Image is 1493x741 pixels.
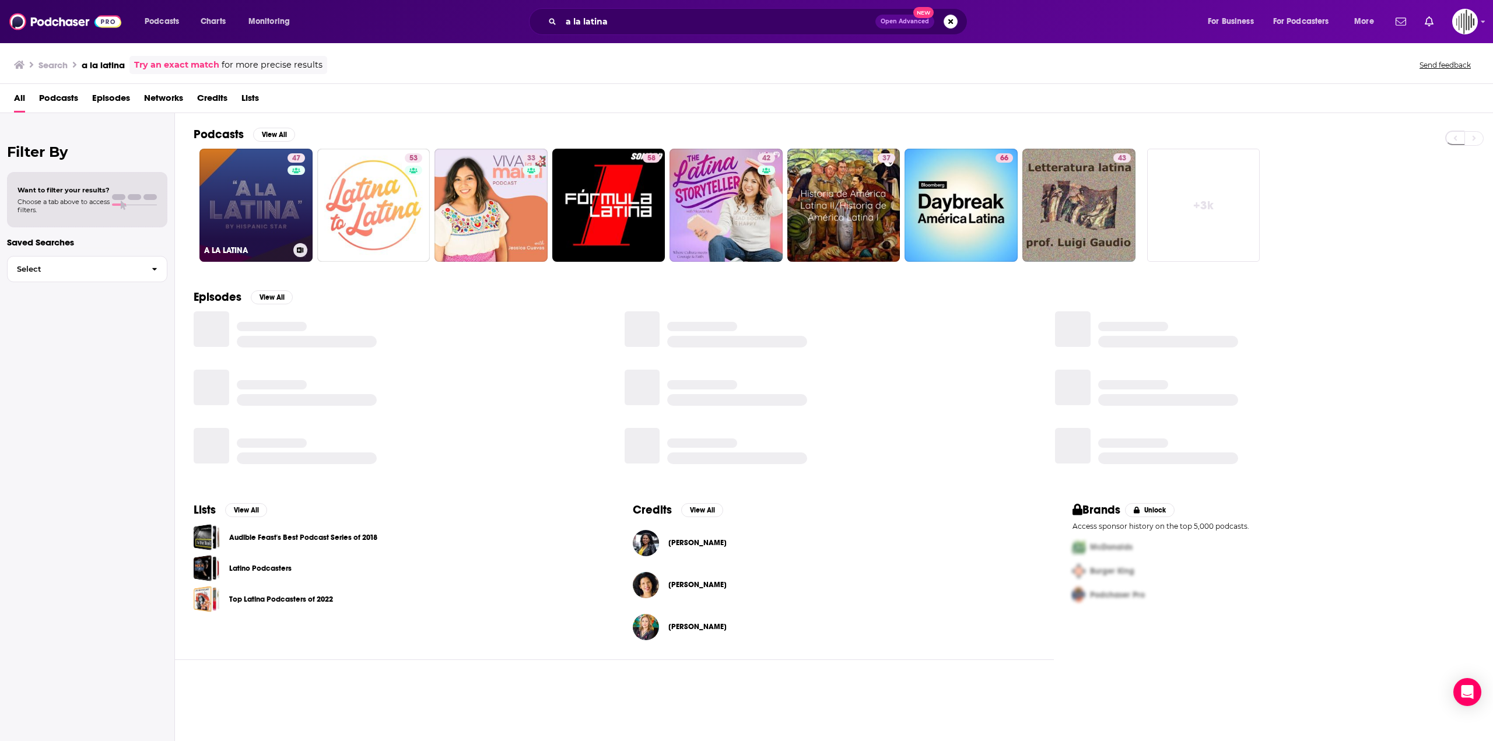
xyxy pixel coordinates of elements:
[1416,60,1474,70] button: Send feedback
[9,10,121,33] img: Podchaser - Follow, Share and Rate Podcasts
[194,586,220,612] a: Top Latina Podcasters of 2022
[1452,9,1478,34] button: Show profile menu
[240,12,305,31] button: open menu
[633,530,659,556] img: Maribel Lara
[1113,153,1131,163] a: 43
[92,89,130,113] a: Episodes
[292,153,300,164] span: 47
[1068,583,1090,607] img: Third Pro Logo
[633,572,659,598] img: Juleyka Lantigua-Williams
[405,153,422,163] a: 53
[1391,12,1411,31] a: Show notifications dropdown
[194,127,244,142] h2: Podcasts
[199,149,313,262] a: 47A LA LATINA
[222,58,323,72] span: for more precise results
[253,128,295,142] button: View All
[668,580,727,589] span: [PERSON_NAME]
[881,19,929,24] span: Open Advanced
[409,153,418,164] span: 53
[82,59,125,71] h3: a la latina
[1346,12,1389,31] button: open menu
[540,8,979,35] div: Search podcasts, credits, & more...
[1073,522,1474,531] p: Access sponsor history on the top 5,000 podcasts.
[875,15,934,29] button: Open AdvancedNew
[1452,9,1478,34] img: User Profile
[668,622,727,631] span: [PERSON_NAME]
[317,149,430,262] a: 53
[225,503,267,517] button: View All
[561,12,875,31] input: Search podcasts, credits, & more...
[229,593,333,606] a: Top Latina Podcasters of 2022
[194,555,220,581] a: Latino Podcasters
[758,153,775,163] a: 42
[1022,149,1135,262] a: 43
[434,149,548,262] a: 33
[762,153,770,164] span: 42
[668,538,727,547] a: Maribel Lara
[204,245,289,255] h3: A LA LATINA
[248,13,290,30] span: Monitoring
[1125,503,1175,517] button: Unlock
[681,503,723,517] button: View All
[523,153,540,163] a: 33
[7,143,167,160] h2: Filter By
[194,127,295,142] a: PodcastsView All
[194,503,216,517] h2: Lists
[668,580,727,589] a: Juleyka Lantigua-Williams
[17,198,110,214] span: Choose a tab above to access filters.
[38,59,68,71] h3: Search
[996,153,1013,163] a: 66
[1090,542,1133,552] span: McDonalds
[144,89,183,113] a: Networks
[668,622,727,631] a: Beatriz Acevedo
[913,7,934,18] span: New
[7,237,167,248] p: Saved Searches
[241,89,259,113] a: Lists
[194,290,241,304] h2: Episodes
[201,13,226,30] span: Charts
[288,153,305,163] a: 47
[14,89,25,113] a: All
[787,149,900,262] a: 37
[1068,535,1090,559] img: First Pro Logo
[1208,13,1254,30] span: For Business
[633,503,723,517] a: CreditsView All
[17,186,110,194] span: Want to filter your results?
[229,531,377,544] a: Audible Feast's Best Podcast Series of 2018
[1073,503,1121,517] h2: Brands
[882,153,891,164] span: 37
[1068,559,1090,583] img: Second Pro Logo
[1200,12,1268,31] button: open menu
[197,89,227,113] a: Credits
[1420,12,1438,31] a: Show notifications dropdown
[145,13,179,30] span: Podcasts
[1453,678,1481,706] div: Open Intercom Messenger
[7,256,167,282] button: Select
[1090,590,1145,600] span: Podchaser Pro
[633,524,1035,561] button: Maribel LaraMaribel Lara
[1147,149,1260,262] a: +3k
[633,566,1035,603] button: Juleyka Lantigua-WilliamsJuleyka Lantigua-Williams
[39,89,78,113] a: Podcasts
[8,265,142,273] span: Select
[194,524,220,550] span: Audible Feast's Best Podcast Series of 2018
[134,58,219,72] a: Try an exact match
[136,12,194,31] button: open menu
[668,538,727,547] span: [PERSON_NAME]
[1354,13,1374,30] span: More
[905,149,1018,262] a: 66
[193,12,233,31] a: Charts
[643,153,660,163] a: 58
[194,290,293,304] a: EpisodesView All
[552,149,665,262] a: 58
[633,614,659,640] img: Beatriz Acevedo
[527,153,535,164] span: 33
[229,562,292,575] a: Latino Podcasters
